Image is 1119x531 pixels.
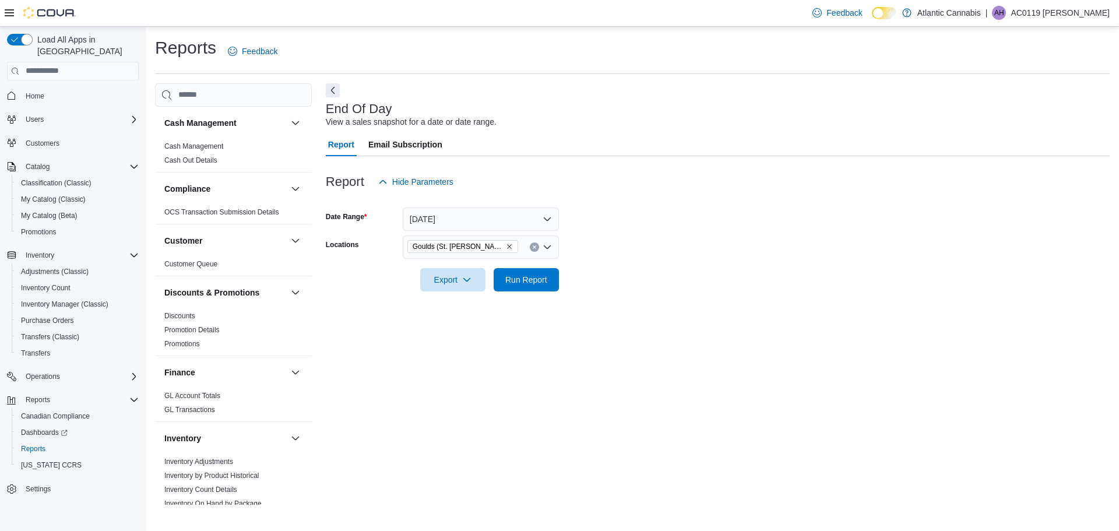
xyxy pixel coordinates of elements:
label: Date Range [326,212,367,221]
button: My Catalog (Classic) [12,191,143,208]
button: Classification (Classic) [12,175,143,191]
span: Transfers (Classic) [16,330,139,344]
span: Adjustments (Classic) [16,265,139,279]
span: Email Subscription [368,133,442,156]
span: OCS Transaction Submission Details [164,208,279,217]
a: Customer Queue [164,260,217,268]
span: GL Account Totals [164,391,220,400]
a: Feedback [808,1,867,24]
span: Inventory [21,248,139,262]
button: Reports [21,393,55,407]
span: Purchase Orders [16,314,139,328]
button: Inventory [21,248,59,262]
button: Inventory [288,431,302,445]
span: Catalog [21,160,139,174]
a: Inventory Count [16,281,75,295]
span: Inventory by Product Historical [164,471,259,480]
span: Transfers [16,346,139,360]
button: [US_STATE] CCRS [12,457,143,473]
span: My Catalog (Beta) [21,211,78,220]
nav: Complex example [7,83,139,528]
a: Promotion Details [164,326,220,334]
button: Customers [2,135,143,152]
button: Compliance [164,183,286,195]
a: Dashboards [16,425,72,439]
button: Users [21,112,48,126]
span: Feedback [826,7,862,19]
span: Feedback [242,45,277,57]
a: Canadian Compliance [16,409,94,423]
div: Cash Management [155,139,312,172]
a: Settings [21,482,55,496]
span: Purchase Orders [21,316,74,325]
span: Canadian Compliance [16,409,139,423]
span: Inventory Count [21,283,71,293]
div: View a sales snapshot for a date or date range. [326,116,497,128]
span: Inventory Count Details [164,485,237,494]
a: Classification (Classic) [16,176,96,190]
span: Users [26,115,44,124]
span: Inventory On Hand by Package [164,499,262,508]
span: Reports [21,444,45,453]
button: Discounts & Promotions [288,286,302,300]
button: Adjustments (Classic) [12,263,143,280]
button: Next [326,83,340,97]
a: Inventory by Product Historical [164,472,259,480]
a: Promotions [16,225,61,239]
div: Finance [155,389,312,421]
span: Promotions [164,339,200,349]
button: Cash Management [288,116,302,130]
span: My Catalog (Classic) [16,192,139,206]
a: My Catalog (Beta) [16,209,82,223]
a: GL Transactions [164,406,215,414]
div: Discounts & Promotions [155,309,312,356]
span: Reports [21,393,139,407]
button: Reports [2,392,143,408]
span: Operations [26,372,60,381]
button: Canadian Compliance [12,408,143,424]
input: Dark Mode [872,7,896,19]
button: Cash Management [164,117,286,129]
label: Locations [326,240,359,249]
span: Dashboards [21,428,68,437]
button: My Catalog (Beta) [12,208,143,224]
span: Inventory Manager (Classic) [16,297,139,311]
span: Discounts [164,311,195,321]
span: Promotions [21,227,57,237]
span: My Catalog (Classic) [21,195,86,204]
a: Inventory Manager (Classic) [16,297,113,311]
span: Transfers [21,349,50,358]
span: AH [994,6,1004,20]
button: Compliance [288,182,302,196]
span: [US_STATE] CCRS [21,460,82,470]
h3: Cash Management [164,117,237,129]
a: Transfers [16,346,55,360]
span: Catalog [26,162,50,171]
button: Inventory Count [12,280,143,296]
span: Goulds (St. John's) [407,240,518,253]
button: Transfers (Classic) [12,329,143,345]
button: Purchase Orders [12,312,143,329]
p: | [986,6,988,20]
span: Classification (Classic) [16,176,139,190]
button: Users [2,111,143,128]
span: Customer Queue [164,259,217,269]
a: Cash Out Details [164,156,217,164]
span: Inventory Adjustments [164,457,233,466]
span: Run Report [505,274,547,286]
a: Transfers (Classic) [16,330,84,344]
button: Hide Parameters [374,170,458,194]
a: [US_STATE] CCRS [16,458,86,472]
a: Home [21,89,49,103]
button: Transfers [12,345,143,361]
a: Discounts [164,312,195,320]
div: AC0119 Hookey Dominique [992,6,1006,20]
span: Transfers (Classic) [21,332,79,342]
button: [DATE] [403,208,559,231]
a: Inventory Adjustments [164,458,233,466]
button: Home [2,87,143,104]
a: Inventory Count Details [164,486,237,494]
span: Inventory Count [16,281,139,295]
button: Remove Goulds (St. John's) from selection in this group [506,243,513,250]
button: Inventory [2,247,143,263]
